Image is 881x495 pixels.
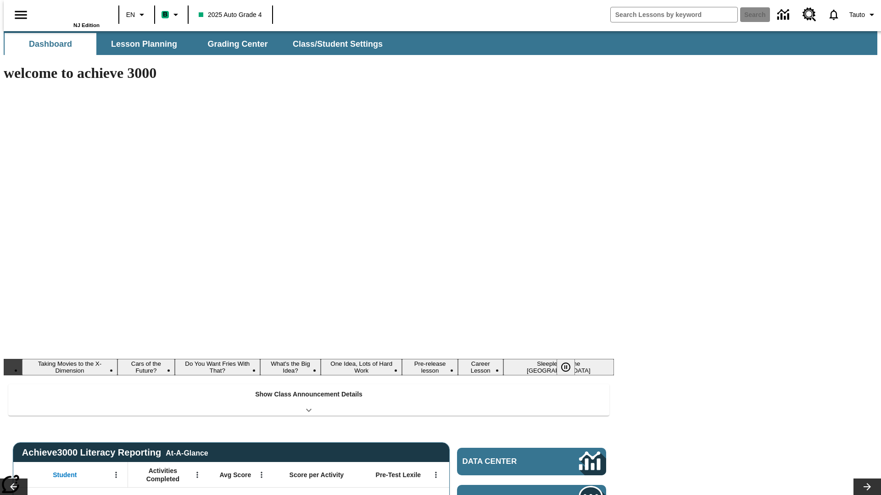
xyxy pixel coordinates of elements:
div: SubNavbar [4,31,877,55]
a: Notifications [822,3,846,27]
span: Achieve3000 Literacy Reporting [22,447,208,458]
div: At-A-Glance [166,447,208,457]
a: Data Center [457,448,606,475]
button: Open side menu [7,1,34,28]
button: Open Menu [190,468,204,482]
h1: welcome to achieve 3000 [4,65,614,82]
button: Slide 5 One Idea, Lots of Hard Work [321,359,402,375]
div: SubNavbar [4,33,391,55]
span: B [163,9,167,20]
button: Grading Center [192,33,284,55]
div: Show Class Announcement Details [8,384,609,416]
button: Slide 2 Cars of the Future? [117,359,175,375]
span: Avg Score [219,471,251,479]
button: Slide 1 Taking Movies to the X-Dimension [22,359,117,375]
button: Open Menu [109,468,123,482]
button: Slide 3 Do You Want Fries With That? [175,359,260,375]
span: Tauto [849,10,865,20]
a: Resource Center, Will open in new tab [797,2,822,27]
span: Score per Activity [290,471,344,479]
span: Activities Completed [133,467,193,483]
button: Boost Class color is mint green. Change class color [158,6,185,23]
span: Data Center [463,457,548,466]
span: 2025 Auto Grade 4 [199,10,262,20]
span: NJ Edition [73,22,100,28]
button: Profile/Settings [846,6,881,23]
button: Lesson carousel, Next [853,478,881,495]
button: Dashboard [5,33,96,55]
button: Open Menu [429,468,443,482]
span: Pre-Test Lexile [376,471,421,479]
button: Slide 6 Pre-release lesson [402,359,457,375]
button: Slide 7 Career Lesson [458,359,503,375]
a: Data Center [772,2,797,27]
p: Show Class Announcement Details [255,390,362,399]
button: Open Menu [255,468,268,482]
div: Pause [557,359,584,375]
button: Class/Student Settings [285,33,390,55]
span: EN [126,10,135,20]
button: Language: EN, Select a language [122,6,151,23]
button: Slide 4 What's the Big Idea? [260,359,321,375]
button: Slide 8 Sleepless in the Animal Kingdom [503,359,614,375]
a: Home [40,4,100,22]
span: Student [53,471,77,479]
div: Home [40,3,100,28]
button: Pause [557,359,575,375]
input: search field [611,7,737,22]
button: Lesson Planning [98,33,190,55]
